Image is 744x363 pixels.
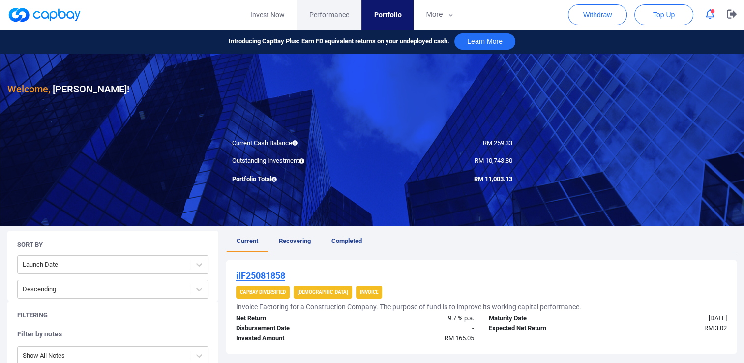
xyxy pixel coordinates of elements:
div: Expected Net Return [481,323,608,333]
span: RM 259.33 [483,139,512,147]
h3: [PERSON_NAME] ! [7,81,129,97]
span: RM 11,003.13 [474,175,512,182]
strong: Invoice [360,289,378,295]
span: RM 10,743.80 [475,157,512,164]
span: RM 165.05 [445,334,474,342]
span: Top Up [653,10,675,20]
div: Net Return [229,313,355,324]
span: Recovering [279,237,311,244]
div: Current Cash Balance [225,138,372,149]
div: Portfolio Total [225,174,372,184]
div: - [355,323,481,333]
span: Completed [331,237,362,244]
div: 9.7 % p.a. [355,313,481,324]
button: Top Up [634,4,693,25]
strong: CapBay Diversified [240,289,286,295]
span: Current [237,237,258,244]
span: Portfolio [374,9,401,20]
button: Withdraw [568,4,627,25]
div: Outstanding Investment [225,156,372,166]
span: Performance [309,9,349,20]
h5: Invoice Factoring for a Construction Company. The purpose of fund is to improve its working capit... [236,302,581,311]
span: Introducing CapBay Plus: Earn FD equivalent returns on your undeployed cash. [229,36,449,47]
span: RM 3.02 [704,324,727,332]
strong: [DEMOGRAPHIC_DATA] [298,289,348,295]
h5: Filter by notes [17,330,208,338]
h5: Sort By [17,241,43,249]
div: [DATE] [608,313,734,324]
h5: Filtering [17,311,48,320]
div: Disbursement Date [229,323,355,333]
button: Learn More [454,33,515,50]
u: iIF25081858 [236,271,285,281]
div: Invested Amount [229,333,355,344]
span: Welcome, [7,83,50,95]
div: Maturity Date [481,313,608,324]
